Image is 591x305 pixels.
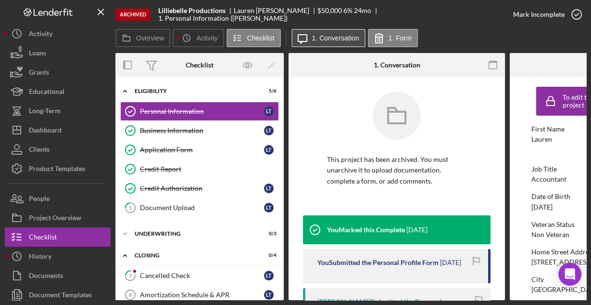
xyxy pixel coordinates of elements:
[135,231,252,237] div: Underwriting
[120,285,279,305] a: 8Amortization Schedule & APRLT
[5,63,111,82] button: Grants
[327,154,466,186] p: This project has been archived. You must unarchive it to upload documentation, complete a form, o...
[503,5,586,24] button: Mark Incomplete
[5,247,111,266] button: History
[531,125,586,133] div: First Name
[5,120,111,140] button: Dashboard
[264,106,274,116] div: L T
[264,145,274,155] div: L T
[5,285,111,305] button: Document Templates
[29,247,51,268] div: History
[29,24,52,46] div: Activity
[5,43,111,63] button: Loans
[5,189,111,208] button: People
[5,227,111,247] button: Checklist
[140,291,264,299] div: Amortization Schedule & APR
[29,227,57,249] div: Checklist
[129,292,132,298] tspan: 8
[317,259,439,266] div: You Submitted the Personal Profile Form
[140,146,264,154] div: Application Form
[264,126,274,135] div: L T
[374,61,420,69] div: 1. Conversation
[29,159,85,181] div: Product Templates
[5,82,111,101] button: Educational
[5,101,111,120] button: Long-Term
[29,43,46,65] div: Loans
[29,140,50,161] div: Clients
[5,159,111,178] button: Product Templates
[264,203,274,212] div: L T
[5,140,111,159] button: Clients
[173,29,224,47] button: Activity
[29,266,63,288] div: Documents
[140,107,264,115] div: Personal Information
[5,208,111,227] button: Project Overview
[29,120,62,142] div: Dashboard
[259,231,277,237] div: 0 / 3
[29,63,49,84] div: Grants
[120,266,279,285] a: 7Cancelled CheckLT
[291,29,365,47] button: 1. Conversation
[120,121,279,140] a: Business InformationLT
[120,159,279,179] a: Credit Report
[140,127,264,134] div: Business Information
[247,34,275,42] label: Checklist
[129,272,132,278] tspan: 7
[140,185,264,192] div: Credit Authorization
[531,175,566,183] div: Accountant
[264,271,274,280] div: L T
[115,9,151,21] div: Archived
[440,259,461,266] time: 2024-02-28 00:04
[136,34,164,42] label: Overview
[259,88,277,94] div: 5 / 6
[531,135,552,143] div: Lauren
[226,29,281,47] button: Checklist
[354,7,371,14] div: 24 mo
[558,263,581,286] div: Open Intercom Messenger
[140,272,264,279] div: Cancelled Check
[120,140,279,159] a: Application FormLT
[120,179,279,198] a: Credit AuthorizationLT
[343,7,352,14] div: 6 %
[129,204,132,211] tspan: 5
[158,7,226,14] b: Lilliebelle Productions
[264,290,274,300] div: L T
[531,203,553,211] div: [DATE]
[115,29,170,47] button: Overview
[186,61,214,69] div: Checklist
[196,34,217,42] label: Activity
[513,5,565,24] div: Mark Incomplete
[135,88,252,94] div: Eligibility
[120,198,279,217] a: 5Document UploadLT
[29,82,64,104] div: Educational
[5,266,111,285] button: Documents
[406,226,428,234] time: 2024-02-28 00:04
[234,7,317,14] div: Lauren [PERSON_NAME]
[389,34,412,42] label: 1. Form
[327,226,405,234] div: You Marked this Complete
[29,208,81,230] div: Project Overview
[5,24,111,43] button: Activity
[317,7,342,14] div: $50,000
[140,204,264,212] div: Document Upload
[264,184,274,193] div: L T
[29,189,50,211] div: People
[259,252,277,258] div: 0 / 4
[312,34,359,42] label: 1. Conversation
[368,29,418,47] button: 1. Form
[120,102,279,121] a: Personal InformationLT
[29,101,61,123] div: Long-Term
